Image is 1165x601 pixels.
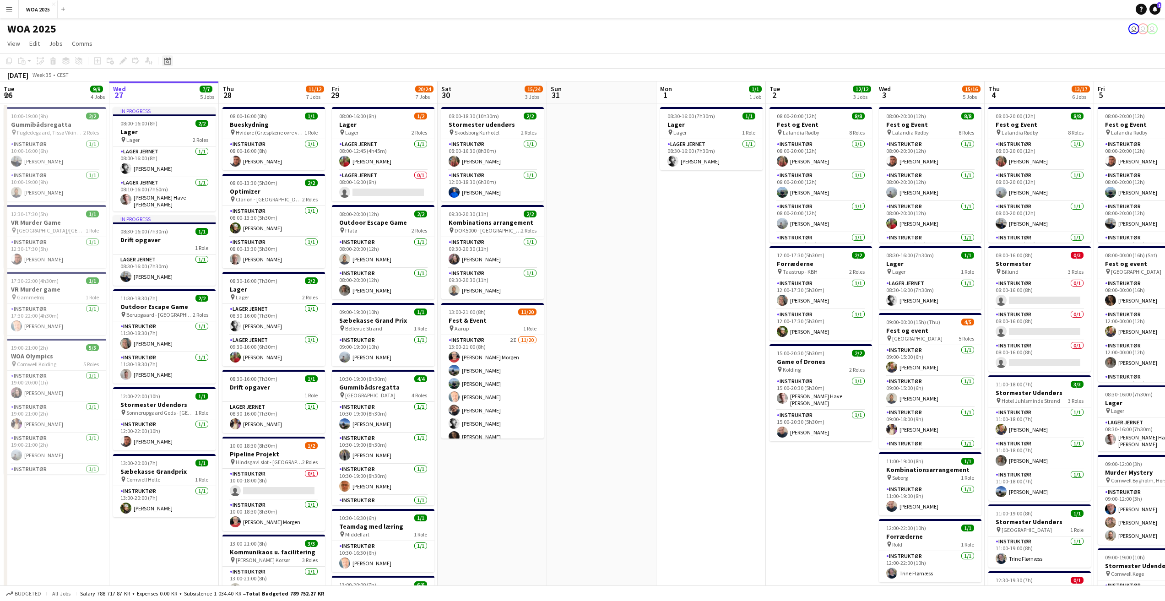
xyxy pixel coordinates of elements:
[222,402,325,433] app-card-role: Lager Jernet1/108:30-16:00 (7h30m)[PERSON_NAME]
[7,39,20,48] span: View
[742,113,755,119] span: 1/1
[332,139,434,170] app-card-role: Lager Jernet1/108:00-12:45 (4h45m)[PERSON_NAME]
[332,170,434,201] app-card-role: Lager Jernet0/108:00-16:00 (8h)
[113,321,216,352] app-card-role: Instruktør1/111:30-18:30 (7h)[PERSON_NAME]
[17,361,56,368] span: Comwell Kolding
[777,252,824,259] span: 12:00-17:30 (5h30m)
[879,233,981,264] app-card-role: Instruktør1/108:00-20:00 (12h)
[783,366,801,373] span: Kolding
[414,375,427,382] span: 4/4
[441,237,544,268] app-card-role: Instruktør1/109:30-20:30 (11h)[PERSON_NAME]
[1157,2,1161,8] span: 1
[4,38,24,49] a: View
[879,107,981,243] app-job-card: 08:00-20:00 (12h)8/8Fest og Event Lalandia Rødby8 RolesInstruktør1/108:00-20:00 (12h)[PERSON_NAME...
[332,303,434,366] app-job-card: 09:00-19:00 (10h)1/1Sæbekasse Grand Prix Bellevue Strand1 RoleInstruktør1/109:00-19:00 (10h)[PERS...
[302,196,318,203] span: 2 Roles
[412,129,427,136] span: 2 Roles
[1105,252,1157,259] span: 08:00-00:00 (16h) (Sat)
[879,313,981,449] div: 09:00-00:00 (15h) (Thu)4/5Fest og event [GEOGRAPHIC_DATA]5 RolesInstruktør1/109:00-15:00 (6h)[PER...
[17,227,86,234] span: [GEOGRAPHIC_DATA]/[GEOGRAPHIC_DATA]
[961,252,974,259] span: 1/1
[113,387,216,450] app-job-card: 12:00-22:00 (10h)1/1Stormester Udendørs Sonnerupgaard Gods - [GEOGRAPHIC_DATA]1 RoleInstruktør1/1...
[1002,268,1019,275] span: Billund
[4,371,106,402] app-card-role: Instruktør1/119:00-20:00 (1h)[PERSON_NAME]
[305,179,318,186] span: 2/2
[769,246,872,341] app-job-card: 12:00-17:30 (5h30m)2/2Forræderne Taastrup - KBH2 RolesInstruktør1/112:00-17:30 (5h30m)[PERSON_NAM...
[1068,129,1084,136] span: 8 Roles
[667,113,715,119] span: 08:30-16:00 (7h30m)
[195,244,208,251] span: 1 Role
[345,392,396,399] span: [GEOGRAPHIC_DATA]
[441,139,544,170] app-card-role: Instruktør1/108:00-16:30 (8h30m)[PERSON_NAME]
[1002,397,1060,404] span: Hotel Juhlsminde Strand
[332,107,434,201] app-job-card: 08:00-16:00 (8h)1/2Lager Lager2 RolesLager Jernet1/108:00-12:45 (4h45m)[PERSON_NAME]Lager Jernet0...
[441,120,544,129] h3: Stormester udendørs
[849,129,865,136] span: 8 Roles
[441,316,544,325] h3: Fest & Event
[1071,113,1084,119] span: 8/8
[332,205,434,299] app-job-card: 08:00-20:00 (12h)2/2Outdoor Escape Game Flatø2 RolesInstruktør1/108:00-20:00 (12h)[PERSON_NAME]In...
[86,344,99,351] span: 5/5
[305,277,318,284] span: 2/2
[988,309,1091,341] app-card-role: Instruktør0/108:00-16:00 (8h)
[879,326,981,335] h3: Fest og event
[879,201,981,233] app-card-role: Instruktør1/108:00-20:00 (12h)[PERSON_NAME]
[996,252,1033,259] span: 08:00-16:00 (8h)
[230,375,277,382] span: 08:30-16:00 (7h30m)
[222,383,325,391] h3: Drift opgaver
[86,211,99,217] span: 1/1
[332,370,434,505] app-job-card: 10:30-19:00 (8h30m)4/4Gummibådsregatta [GEOGRAPHIC_DATA]4 RolesInstruktør1/110:30-19:00 (8h30m)[P...
[222,370,325,433] app-job-card: 08:30-16:00 (7h30m)1/1Drift opgaver1 RoleLager Jernet1/108:30-16:00 (7h30m)[PERSON_NAME]
[236,196,302,203] span: Clarion - [GEOGRAPHIC_DATA]
[892,129,929,136] span: Lalandia Rødby
[113,178,216,211] app-card-role: Lager Jernet1/108:10-16:00 (7h50m)[PERSON_NAME] Have [PERSON_NAME]
[4,285,106,293] h3: VR Murder game
[68,38,96,49] a: Comms
[988,107,1091,243] app-job-card: 08:00-20:00 (12h)8/8Fest og Event Lalandia Rødby8 RolesInstruktør1/108:00-20:00 (12h)[PERSON_NAME...
[879,345,981,376] app-card-role: Instruktør1/109:00-15:00 (6h)[PERSON_NAME]
[783,129,819,136] span: Lalandia Rødby
[222,285,325,293] h3: Lager
[441,218,544,227] h3: Kombinations arrangement
[886,252,934,259] span: 08:30-16:00 (7h30m)
[455,129,499,136] span: Skodsborg Kurhotel
[195,295,208,302] span: 2/2
[879,439,981,470] app-card-role: Instruktør1/109:00-18:00 (9h)
[879,120,981,129] h3: Fest og Event
[302,294,318,301] span: 2 Roles
[126,311,193,318] span: Borupgaard - [GEOGRAPHIC_DATA]
[988,139,1091,170] app-card-role: Instruktør1/108:00-20:00 (12h)[PERSON_NAME]
[4,170,106,201] app-card-role: Instruktør1/110:00-19:00 (9h)[PERSON_NAME]
[222,174,325,268] div: 08:00-13:30 (5h30m)2/2Optimizer Clarion - [GEOGRAPHIC_DATA]2 RolesInstruktør1/108:00-13:30 (5h30m...
[230,277,277,284] span: 08:30-16:00 (7h30m)
[441,303,544,439] div: 13:00-21:00 (8h)11/20Fest & Event Aarup1 RoleInstruktør2I11/2013:00-21:00 (8h)[PERSON_NAME] Morge...
[959,335,974,342] span: 5 Roles
[1105,113,1145,119] span: 08:00-20:00 (12h)
[521,129,536,136] span: 2 Roles
[113,107,216,211] app-job-card: In progress08:00-16:00 (8h)2/2Lager Lager2 RolesLager Jernet1/108:00-16:00 (8h)[PERSON_NAME]Lager...
[4,218,106,227] h3: VR Murder Game
[518,309,536,315] span: 11/20
[345,325,382,332] span: Bellevue Strand
[4,352,106,360] h3: WOA Olympics
[45,38,66,49] a: Jobs
[120,295,157,302] span: 11:30-18:30 (7h)
[222,120,325,129] h3: Bueskydning
[332,402,434,433] app-card-role: Instruktør1/110:30-19:00 (8h30m)[PERSON_NAME]
[4,402,106,433] app-card-role: Instruktør1/119:00-21:00 (2h)[PERSON_NAME]
[449,309,486,315] span: 13:00-21:00 (8h)
[449,211,488,217] span: 09:30-20:30 (11h)
[1149,4,1160,15] a: 1
[222,304,325,335] app-card-role: Lager Jernet1/108:30-16:00 (7h30m)[PERSON_NAME]
[1105,391,1153,398] span: 08:30-16:00 (7h30m)
[769,139,872,170] app-card-role: Instruktør1/108:00-20:00 (12h)[PERSON_NAME]
[332,218,434,227] h3: Outdoor Escape Game
[4,433,106,464] app-card-role: Instruktør1/119:00-21:00 (2h)[PERSON_NAME]
[86,227,99,234] span: 1 Role
[988,170,1091,201] app-card-role: Instruktør1/108:00-20:00 (12h)[PERSON_NAME]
